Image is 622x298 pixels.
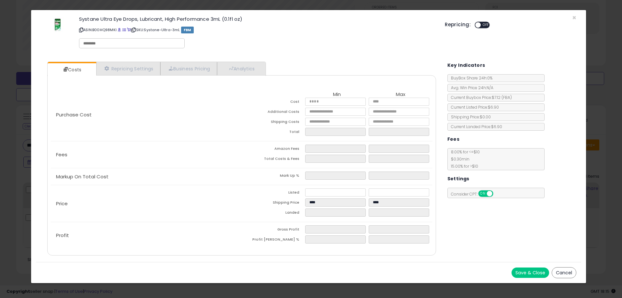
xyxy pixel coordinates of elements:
h5: Settings [447,175,469,183]
td: Mark Up % [242,172,305,182]
span: Consider CPT: [448,191,502,197]
td: Gross Profit [242,225,305,235]
span: 8.00 % for <= $10 [448,149,480,169]
span: OFF [481,22,491,28]
img: 31ZzR9UvIcL._SL60_.jpg [48,17,67,33]
p: Markup On Total Cost [51,174,242,179]
a: All offer listings [122,27,126,32]
span: Current Landed Price: $6.90 [448,124,502,129]
span: Shipping Price: $0.00 [448,114,491,120]
td: Additional Costs [242,108,305,118]
td: Shipping Price [242,198,305,209]
a: Business Pricing [160,62,217,75]
span: ( FBA ) [501,95,512,100]
p: ASIN: B00HQ98MKI | SKU: Systane-Ultra-3mL [79,25,435,35]
a: BuyBox page [118,27,121,32]
span: $0.30 min [448,156,469,162]
button: Save & Close [512,268,549,278]
td: Landed [242,209,305,219]
span: × [572,13,576,22]
span: ON [479,191,487,197]
a: Costs [48,63,96,76]
span: FBM [181,27,194,33]
h5: Repricing: [445,22,471,27]
span: 15.00 % for > $10 [448,163,478,169]
span: Current Buybox Price: [448,95,512,100]
p: Price [51,201,242,206]
td: Cost [242,98,305,108]
span: $7.12 [492,95,512,100]
a: Repricing Settings [96,62,160,75]
td: Listed [242,188,305,198]
h5: Fees [447,135,460,143]
span: OFF [492,191,502,197]
td: Shipping Costs [242,118,305,128]
td: Total Costs & Fees [242,155,305,165]
th: Max [369,92,432,98]
p: Purchase Cost [51,112,242,117]
th: Min [305,92,369,98]
td: Amazon Fees [242,145,305,155]
a: Your listing only [127,27,131,32]
p: Profit [51,233,242,238]
span: Avg. Win Price 24h: N/A [448,85,493,90]
h5: Key Indicators [447,61,485,69]
span: BuyBox Share 24h: 0% [448,75,492,81]
td: Total [242,128,305,138]
td: Profit [PERSON_NAME] % [242,235,305,245]
p: Fees [51,152,242,157]
a: Analytics [217,62,265,75]
button: Cancel [552,267,576,278]
span: Current Listed Price: $6.90 [448,104,499,110]
h3: Systane Ultra Eye Drops, Lubricant, High Performance 3mL (0.1fl oz) [79,17,435,21]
